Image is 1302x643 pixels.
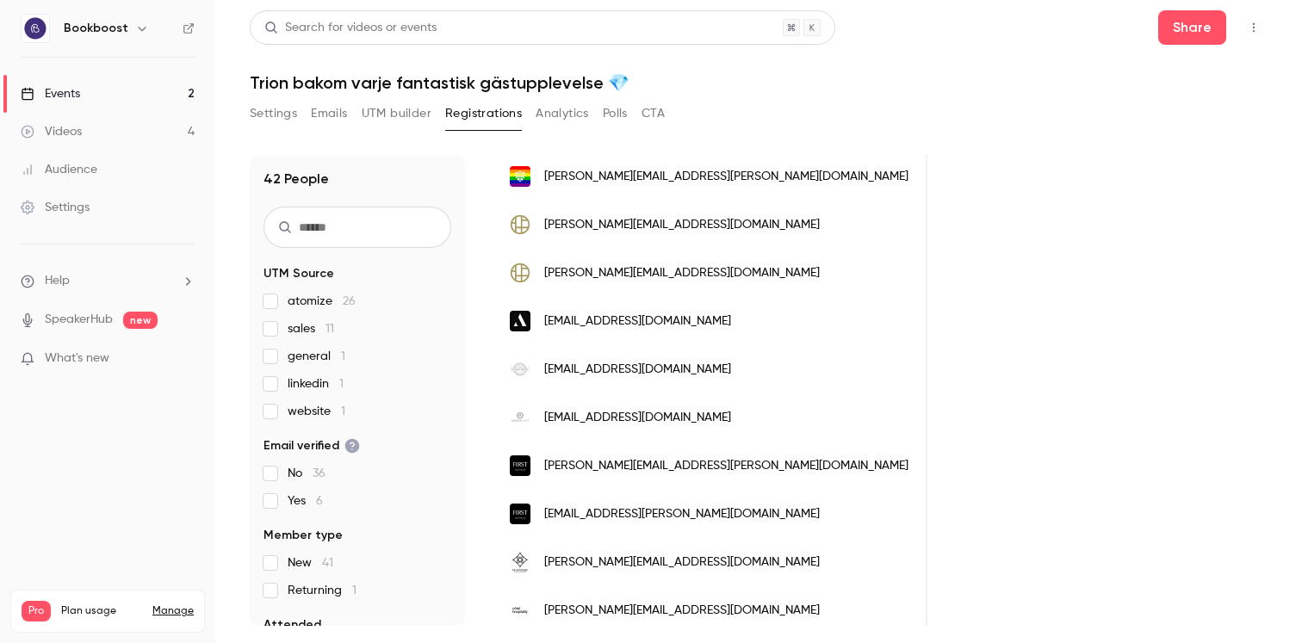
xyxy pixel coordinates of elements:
[544,168,908,186] span: [PERSON_NAME][EMAIL_ADDRESS][PERSON_NAME][DOMAIN_NAME]
[288,348,345,365] span: general
[316,495,323,507] span: 6
[510,600,530,621] img: cotelhospitality.com
[339,378,344,390] span: 1
[45,272,70,290] span: Help
[544,409,731,427] span: [EMAIL_ADDRESS][DOMAIN_NAME]
[322,557,333,569] span: 41
[45,311,113,329] a: SpeakerHub
[152,604,194,618] a: Manage
[445,100,522,127] button: Registrations
[544,457,908,475] span: [PERSON_NAME][EMAIL_ADDRESS][PERSON_NAME][DOMAIN_NAME]
[341,405,345,417] span: 1
[544,602,820,620] span: [PERSON_NAME][EMAIL_ADDRESS][DOMAIN_NAME]
[61,604,142,618] span: Plan usage
[21,199,90,216] div: Settings
[264,19,437,37] div: Search for videos or events
[510,311,530,331] img: anker.oslo.no
[544,216,820,234] span: [PERSON_NAME][EMAIL_ADDRESS][DOMAIN_NAME]
[341,350,345,362] span: 1
[174,351,195,367] iframe: Noticeable Trigger
[544,505,820,523] span: [EMAIL_ADDRESS][PERSON_NAME][DOMAIN_NAME]
[288,403,345,420] span: website
[1158,10,1226,45] button: Share
[510,504,530,524] img: firsthotels.com
[510,407,530,428] img: hindsgavl.dk
[352,584,356,597] span: 1
[313,467,325,479] span: 36
[123,312,158,329] span: new
[603,100,628,127] button: Polls
[263,437,360,454] span: Email verified
[544,264,820,282] span: [PERSON_NAME][EMAIL_ADDRESS][DOMAIN_NAME]
[510,214,530,235] img: hotellfritiden.se
[263,527,343,544] span: Member type
[263,265,334,282] span: UTM Source
[263,616,321,634] span: Attended
[510,263,530,283] img: hotellfritiden.se
[510,359,530,380] img: steamhotel.se
[21,272,195,290] li: help-dropdown-opener
[343,295,356,307] span: 26
[642,100,665,127] button: CTA
[250,72,1268,93] h1: Trion bakom varje fantastisk gästupplevelse 💎
[510,552,530,572] img: dehistoriske.no
[22,15,49,42] img: Bookboost
[21,85,80,102] div: Events
[311,100,347,127] button: Emails
[288,465,325,482] span: No
[510,166,530,187] img: strawberry.no
[544,312,731,331] span: [EMAIL_ADDRESS][DOMAIN_NAME]
[544,553,820,572] span: [PERSON_NAME][EMAIL_ADDRESS][DOMAIN_NAME]
[510,455,530,476] img: firsthotels.com
[288,492,323,510] span: Yes
[544,361,731,379] span: [EMAIL_ADDRESS][DOMAIN_NAME]
[45,349,109,368] span: What's new
[288,554,333,572] span: New
[288,375,344,393] span: linkedin
[288,320,334,337] span: sales
[536,100,589,127] button: Analytics
[288,293,356,310] span: atomize
[325,323,334,335] span: 11
[22,601,51,621] span: Pro
[21,123,82,140] div: Videos
[362,100,431,127] button: UTM builder
[250,100,297,127] button: Settings
[21,161,97,178] div: Audience
[64,20,128,37] h6: Bookboost
[288,582,356,599] span: Returning
[263,169,329,189] h1: 42 People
